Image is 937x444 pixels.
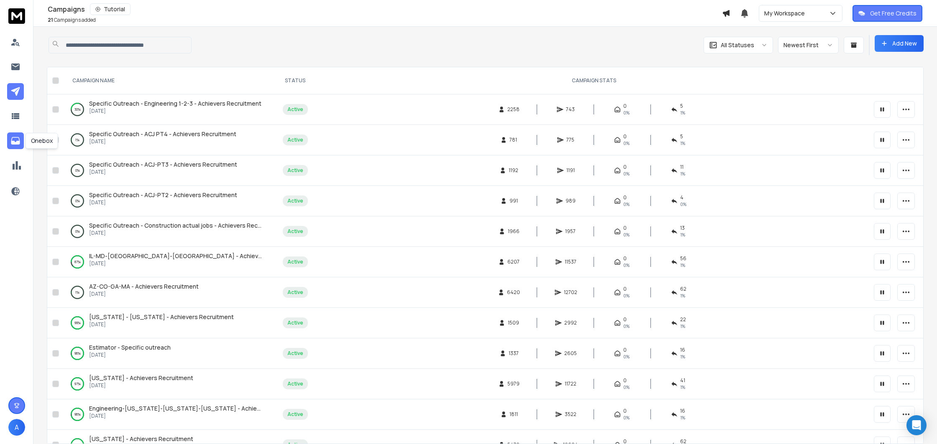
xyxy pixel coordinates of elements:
button: Get Free Credits [853,5,922,22]
span: 2992 [564,320,577,326]
span: 1 % [680,414,685,421]
span: 0% [623,262,630,269]
span: [US_STATE] - [US_STATE] - Achievers Recruitment [89,313,234,321]
td: 96%Engineering-[US_STATE]-[US_STATE]-[US_STATE] - Achievers Recruitment[DATE] [62,399,271,430]
button: A [8,419,25,436]
span: 0% [623,170,630,177]
span: 1 % [680,292,685,299]
span: 1337 [509,350,519,357]
span: 1 % [680,353,685,360]
span: Specific Outreach - Construction actual jobs - Achievers Recruitment [89,221,282,229]
span: 11722 [565,381,576,387]
span: 5 [680,103,683,109]
span: [US_STATE] - Achievers Recruitment [89,435,193,443]
p: 30 % [74,105,81,114]
p: [DATE] [89,108,261,114]
div: Campaigns [48,3,722,15]
td: 96%Estimator - Specific outreach[DATE] [62,338,271,369]
td: 1%Specific Outreach - ACJ PT4 - Achievers Recruitment[DATE] [62,125,271,155]
div: Active [287,350,303,357]
span: 1957 [565,228,576,235]
span: 0 [623,347,627,353]
span: 4 [680,194,684,201]
span: 21 [48,16,53,23]
th: STATUS [271,67,319,94]
span: 5 [680,133,683,140]
p: 97 % [74,380,81,388]
span: Specific Outreach - Engineering 1-2-3 - Achievers Recruitment [89,99,261,107]
p: 96 % [74,410,81,419]
span: 1192 [509,167,518,174]
td: 1%AZ-CO-GA-MA - Achievers Recruitment[DATE] [62,277,271,308]
span: 1191 [566,167,575,174]
p: [DATE] [89,199,237,206]
span: 16 [680,347,685,353]
div: Active [287,106,303,113]
td: 97%[US_STATE] - Achievers Recruitment[DATE] [62,369,271,399]
td: 0%Specific Outreach - ACJ-PT2 - Achievers Recruitment[DATE] [62,186,271,216]
span: Specific Outreach - ACJ PT4 - Achievers Recruitment [89,130,236,138]
span: 0 [623,316,627,323]
span: 1811 [509,411,518,418]
a: [US_STATE] - [US_STATE] - Achievers Recruitment [89,313,234,321]
span: 1 % [680,262,685,269]
th: CAMPAIGN STATS [319,67,869,94]
div: Open Intercom Messenger [906,415,927,435]
p: 0 % [75,227,80,236]
p: 1 % [75,288,79,297]
a: IL-MD-[GEOGRAPHIC_DATA]-[GEOGRAPHIC_DATA] - Achievers Recruitment [89,252,263,260]
span: 0 [623,255,627,262]
span: 1966 [508,228,520,235]
a: Specific Outreach - ACJ-PT2 - Achievers Recruitment [89,191,237,199]
div: Active [287,137,303,143]
a: AZ-CO-GA-MA - Achievers Recruitment [89,282,199,291]
span: 0 [623,133,627,140]
span: [US_STATE] - Achievers Recruitment [89,374,193,382]
span: 2258 [507,106,520,113]
p: [DATE] [89,138,236,145]
td: 87%IL-MD-[GEOGRAPHIC_DATA]-[GEOGRAPHIC_DATA] - Achievers Recruitment[DATE] [62,247,271,277]
span: 0 % [680,201,686,208]
div: Active [287,228,303,235]
div: Active [287,381,303,387]
span: 0% [623,292,630,299]
span: 1 % [680,140,685,147]
a: [US_STATE] - Achievers Recruitment [89,374,193,382]
a: Specific Outreach - Engineering 1-2-3 - Achievers Recruitment [89,99,261,108]
a: Specific Outreach - Construction actual jobs - Achievers Recruitment [89,221,263,230]
td: 0%Specific Outreach - ACJ-PT3 - Achievers Recruitment[DATE] [62,155,271,186]
p: Campaigns added [48,17,96,23]
div: Active [287,259,303,265]
span: 0% [623,384,630,391]
span: 6420 [507,289,520,296]
span: Engineering-[US_STATE]-[US_STATE]-[US_STATE] - Achievers Recruitment [89,404,305,412]
span: 0% [623,353,630,360]
span: 16 [680,408,685,414]
span: 1509 [508,320,519,326]
span: 5979 [507,381,520,387]
p: My Workspace [764,9,808,18]
span: 0 [623,408,627,414]
div: Onebox [26,133,58,149]
span: 0% [623,323,630,330]
span: 0 [623,103,627,109]
span: 56 [680,255,686,262]
div: Active [287,289,303,296]
p: [DATE] [89,413,263,419]
button: Newest First [778,37,839,53]
td: 0%Specific Outreach - Construction actual jobs - Achievers Recruitment[DATE] [62,216,271,247]
p: [DATE] [89,321,234,328]
span: Specific Outreach - ACJ-PT3 - Achievers Recruitment [89,160,237,168]
p: 0 % [75,166,80,175]
p: [DATE] [89,382,193,389]
span: IL-MD-[GEOGRAPHIC_DATA]-[GEOGRAPHIC_DATA] - Achievers Recruitment [89,252,303,260]
span: 11 [680,164,684,170]
span: 62 [680,286,686,292]
span: 991 [509,198,518,204]
span: 781 [509,137,518,143]
p: All Statuses [721,41,754,49]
